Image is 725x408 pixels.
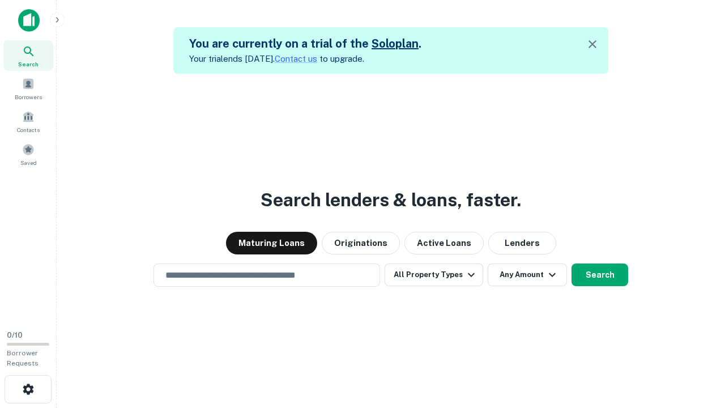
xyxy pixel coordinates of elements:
[488,232,556,254] button: Lenders
[404,232,484,254] button: Active Loans
[18,59,39,69] span: Search
[572,263,628,286] button: Search
[189,52,421,66] p: Your trial ends [DATE]. to upgrade.
[385,263,483,286] button: All Property Types
[15,92,42,101] span: Borrowers
[3,40,53,71] a: Search
[20,158,37,167] span: Saved
[7,331,23,339] span: 0 / 10
[668,317,725,372] iframe: Chat Widget
[322,232,400,254] button: Originations
[18,9,40,32] img: capitalize-icon.png
[372,37,419,50] a: Soloplan
[226,232,317,254] button: Maturing Loans
[17,125,40,134] span: Contacts
[3,139,53,169] a: Saved
[189,35,421,52] h5: You are currently on a trial of the .
[7,349,39,367] span: Borrower Requests
[488,263,567,286] button: Any Amount
[261,186,521,214] h3: Search lenders & loans, faster.
[3,73,53,104] a: Borrowers
[3,106,53,137] a: Contacts
[275,54,317,63] a: Contact us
